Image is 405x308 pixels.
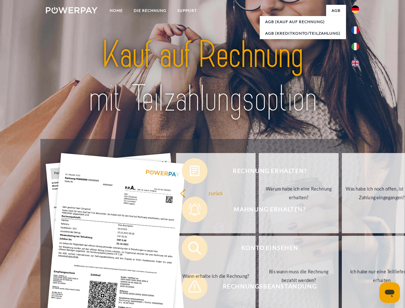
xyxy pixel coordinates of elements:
a: SUPPORT [172,5,202,16]
img: de [351,5,359,13]
img: it [351,43,359,50]
a: AGB (Kauf auf Rechnung) [260,16,346,28]
a: AGB (Kreditkonto/Teilzahlung) [260,28,346,39]
img: logo-powerpay-white.svg [46,7,97,13]
iframe: Schaltfläche zum Öffnen des Messaging-Fensters [379,282,400,303]
img: en [351,59,359,67]
div: Warum habe ich eine Rechnung erhalten? [263,184,335,202]
img: fr [351,26,359,34]
a: DIE RECHNUNG [128,5,172,16]
a: agb [326,5,346,16]
div: zurück [180,189,252,197]
div: Wann erhalte ich die Rechnung? [180,271,252,280]
img: title-powerpay_de.svg [61,31,344,123]
a: Home [104,5,128,16]
div: Bis wann muss die Rechnung bezahlt werden? [263,267,335,285]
